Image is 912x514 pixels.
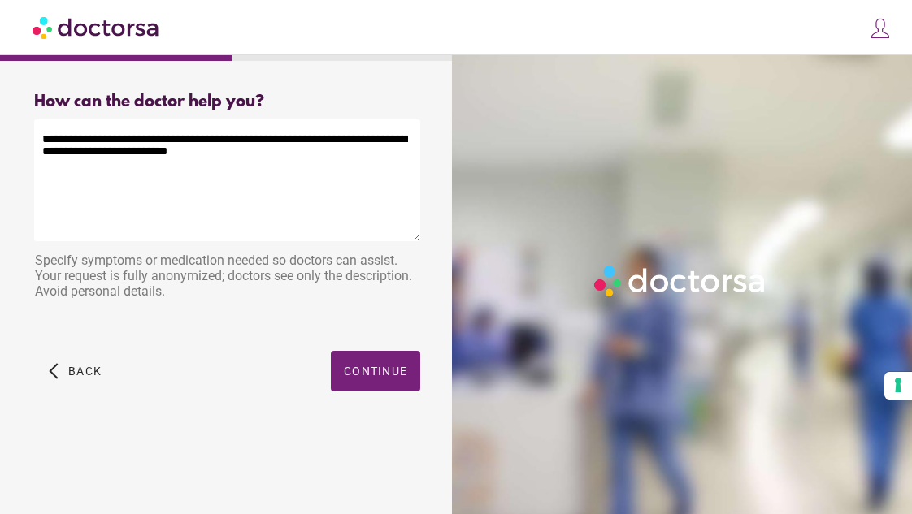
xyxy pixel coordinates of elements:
div: Specify symptoms or medication needed so doctors can assist. Your request is fully anonymized; do... [34,244,420,311]
button: arrow_back_ios Back [42,351,108,391]
button: Your consent preferences for tracking technologies [884,372,912,400]
img: Doctorsa.com [33,9,161,45]
span: Continue [344,365,407,378]
button: Continue [331,351,420,391]
img: icons8-customer-100.png [869,17,892,40]
img: Logo-Doctorsa-trans-White-partial-flat.png [589,261,771,301]
div: How can the doctor help you? [34,93,420,111]
span: Back [68,365,102,378]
